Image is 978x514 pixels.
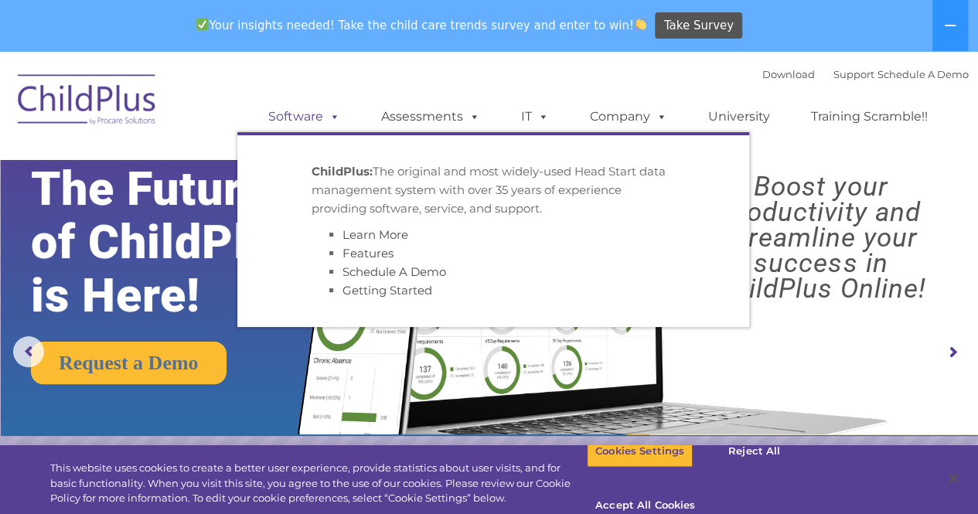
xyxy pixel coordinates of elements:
[366,101,496,132] a: Assessments
[342,227,408,242] a: Learn More
[706,435,803,468] button: Reject All
[693,101,785,132] a: University
[190,10,653,40] span: Your insights needed! Take the child care trends survey and enter to win!
[196,19,208,30] img: ✅
[877,68,969,80] a: Schedule A Demo
[215,102,262,114] span: Last name
[936,461,970,495] button: Close
[574,101,683,132] a: Company
[342,264,446,279] a: Schedule A Demo
[312,164,373,179] strong: ChildPlus:
[587,435,693,468] button: Cookies Settings
[506,101,564,132] a: IT
[762,68,815,80] a: Download
[635,19,646,30] img: 👏
[50,461,587,506] div: This website uses cookies to create a better user experience, provide statistics about user visit...
[833,68,874,80] a: Support
[796,101,943,132] a: Training Scramble!!
[312,162,675,218] p: The original and most widely-used Head Start data management system with over 35 years of experie...
[253,101,356,132] a: Software
[31,342,227,384] a: Request a Demo
[31,162,343,322] rs-layer: The Future of ChildPlus is Here!
[10,63,165,141] img: ChildPlus by Procare Solutions
[762,68,969,80] font: |
[342,246,394,260] a: Features
[655,12,742,39] a: Take Survey
[215,165,281,177] span: Phone number
[676,174,966,301] rs-layer: Boost your productivity and streamline your success in ChildPlus Online!
[342,283,432,298] a: Getting Started
[664,12,734,39] span: Take Survey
